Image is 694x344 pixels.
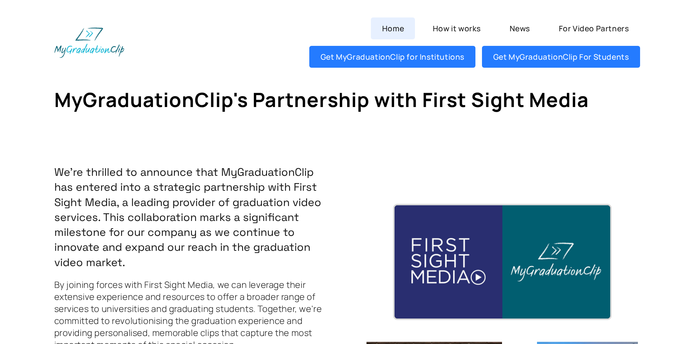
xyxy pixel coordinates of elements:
[548,17,640,39] a: For Video Partners
[422,17,492,39] a: How it works
[482,46,640,68] a: Get MyGraduationClip For Students
[54,85,640,114] h1: MyGraduationClip's Partnership with First Sight Media
[54,165,330,270] p: We're thrilled to announce that MyGraduationClip has entered into a strategic partnership with Fi...
[309,46,475,68] a: Get MyGraduationClip for Institutions
[371,17,415,39] a: Home
[498,17,541,39] a: News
